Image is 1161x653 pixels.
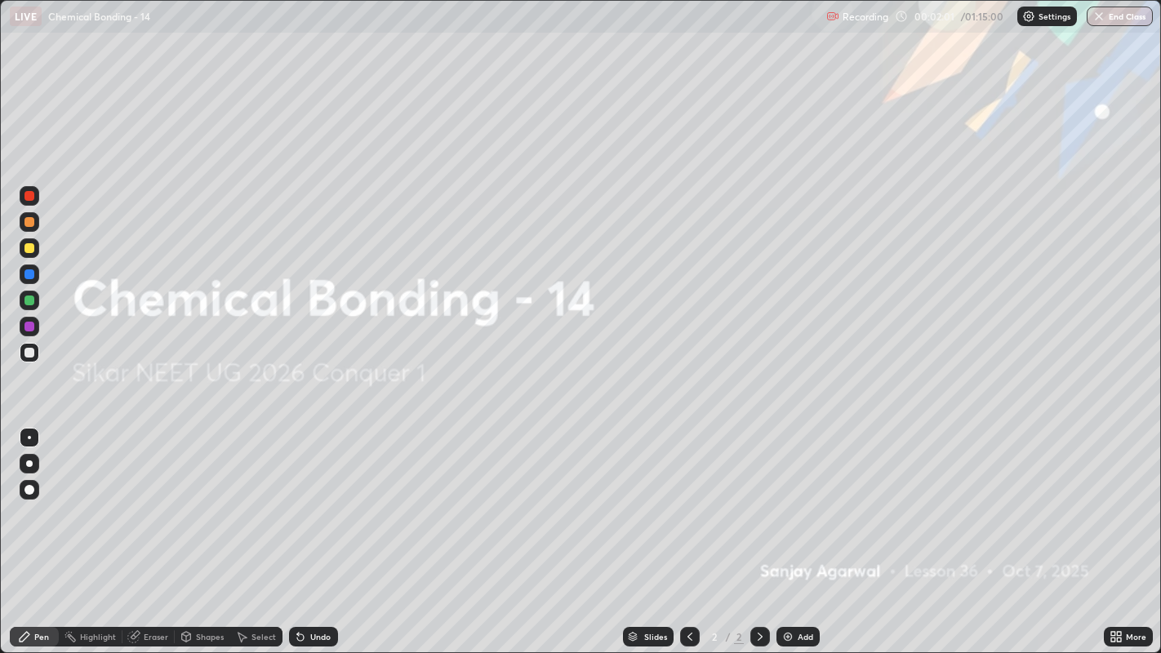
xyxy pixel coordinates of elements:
p: Recording [843,11,888,23]
img: recording.375f2c34.svg [826,10,839,23]
button: End Class [1087,7,1153,26]
p: LIVE [15,10,37,23]
img: class-settings-icons [1022,10,1035,23]
div: Select [251,633,276,641]
div: / [726,632,731,642]
div: 2 [734,629,744,644]
img: end-class-cross [1092,10,1105,23]
div: Shapes [196,633,224,641]
img: add-slide-button [781,630,794,643]
div: Slides [644,633,667,641]
p: Chemical Bonding - 14 [48,10,150,23]
div: Add [798,633,813,641]
div: 2 [706,632,723,642]
div: Eraser [144,633,168,641]
div: Highlight [80,633,116,641]
div: Pen [34,633,49,641]
p: Settings [1039,12,1070,20]
div: More [1126,633,1146,641]
div: Undo [310,633,331,641]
